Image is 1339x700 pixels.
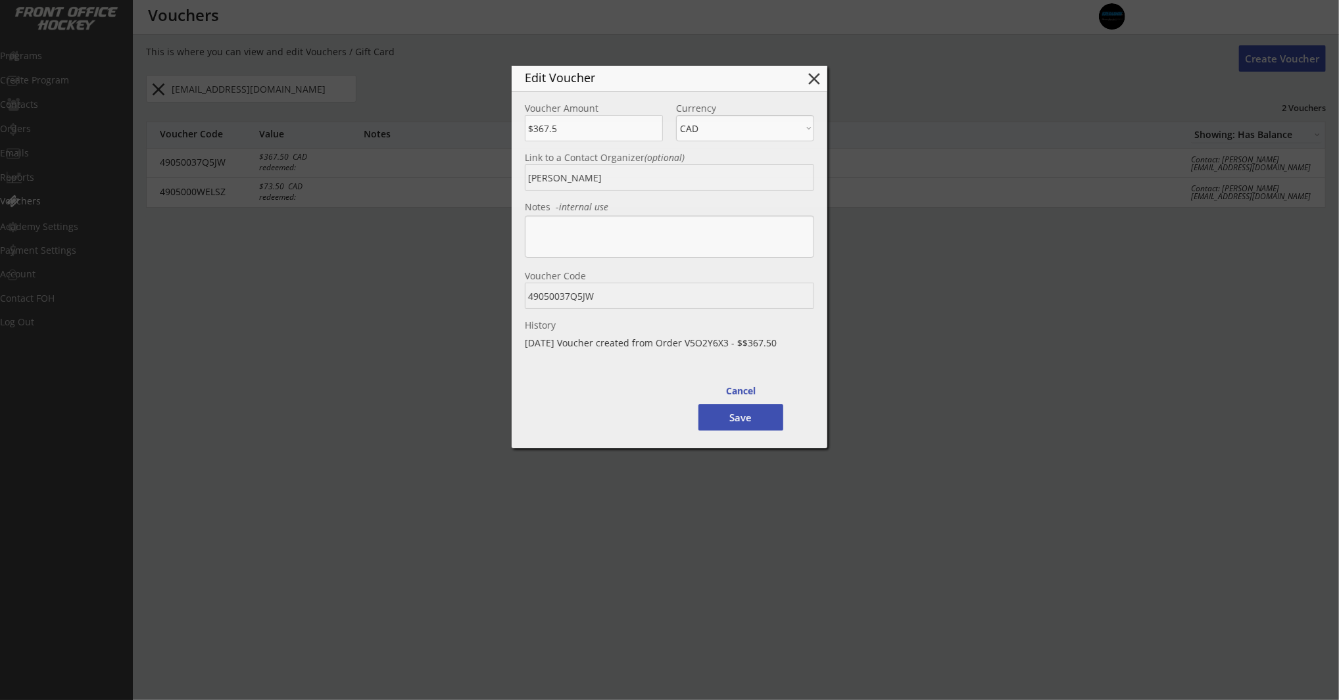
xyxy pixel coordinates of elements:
[525,153,814,162] div: Link to a Contact Organizer
[698,404,783,431] button: Save
[559,200,608,213] em: internal use
[525,104,663,113] div: Voucher Amount
[645,151,685,164] em: (optional)
[676,104,814,113] div: Currency
[525,202,814,212] div: Notes -
[525,321,814,330] div: History
[525,336,814,350] div: [DATE] Voucher created from Order V5O2Y6X3 - $$367.50
[714,378,768,404] button: Cancel
[804,69,824,89] button: close
[525,72,784,83] div: Edit Voucher
[525,271,814,281] div: Voucher Code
